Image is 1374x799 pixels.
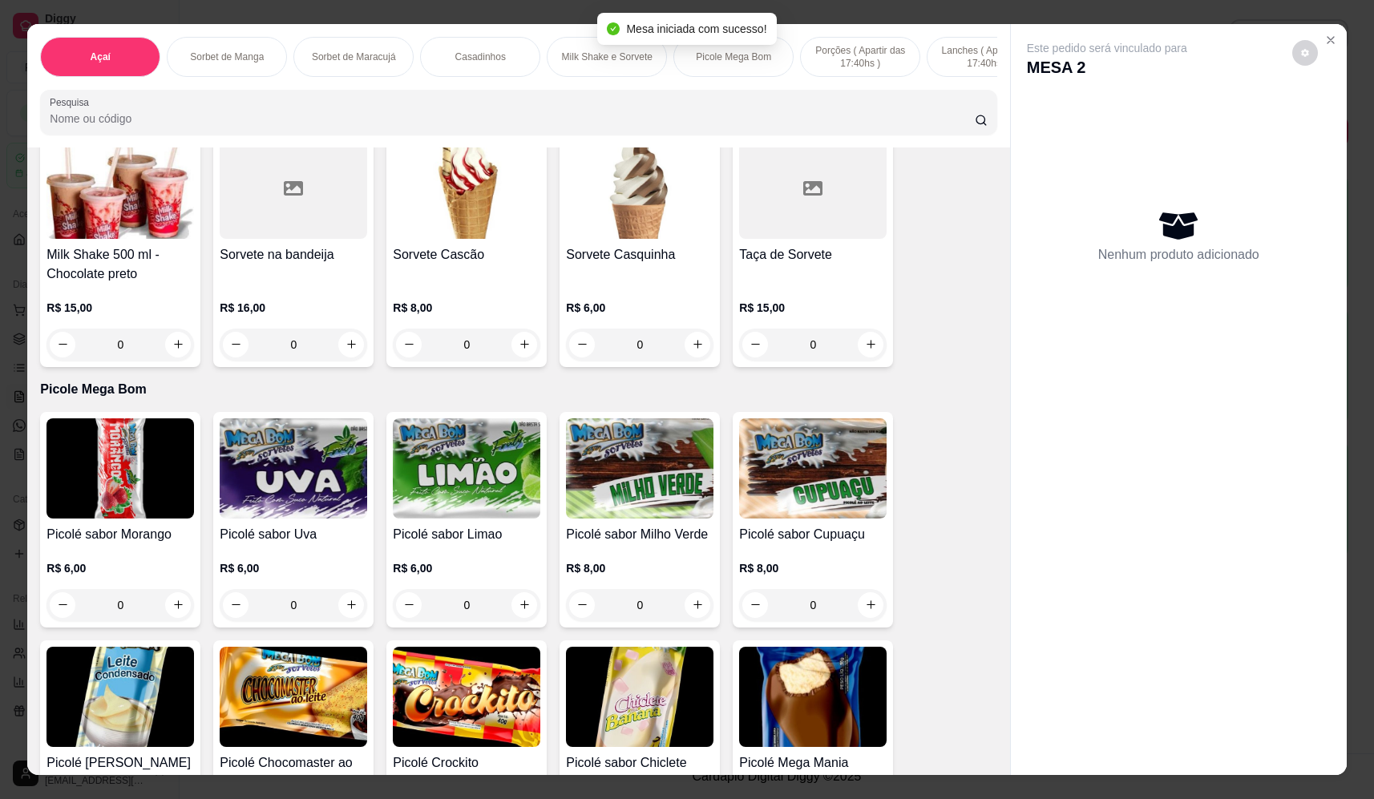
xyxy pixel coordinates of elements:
button: decrease-product-quantity [223,592,249,618]
p: R$ 8,00 [739,560,887,576]
p: Porções ( Apartir das 17:40hs ) [814,44,907,70]
p: Picole Mega Bom [696,50,771,63]
p: Casadinhos [455,50,506,63]
img: product-image [739,418,887,519]
button: increase-product-quantity [338,592,364,618]
p: Açaí [91,50,111,63]
p: Sorbet de Maracujá [312,50,396,63]
h4: Sorvete na bandeija [220,245,367,264]
p: R$ 8,00 [393,300,540,316]
p: R$ 8,00 [566,560,713,576]
p: Lanches ( Aparitr das 17:40hs ) [940,44,1033,70]
h4: Picolé [PERSON_NAME] Condensado [46,753,194,792]
button: Close [1318,27,1344,53]
h4: Milk Shake 500 ml - Chocolate preto [46,245,194,284]
img: product-image [566,647,713,747]
img: product-image [393,647,540,747]
img: product-image [220,418,367,519]
p: R$ 6,00 [393,560,540,576]
h4: Picolé sabor Uva [220,525,367,544]
h4: Picolé sabor Chiclete com Banana [566,753,713,792]
p: R$ 6,00 [566,300,713,316]
p: Picole Mega Bom [40,380,996,399]
button: decrease-product-quantity [742,592,768,618]
button: increase-product-quantity [165,592,191,618]
button: decrease-product-quantity [396,592,422,618]
button: increase-product-quantity [858,592,883,618]
h4: Sorvete Cascão [393,245,540,264]
img: product-image [46,139,194,239]
img: product-image [46,647,194,747]
p: MESA 2 [1027,56,1187,79]
p: R$ 6,00 [220,560,367,576]
p: R$ 16,00 [220,300,367,316]
label: Pesquisa [50,95,95,109]
h4: Picolé Chocomaster ao Leite [220,753,367,792]
img: product-image [220,647,367,747]
h4: Picolé Mega Mania [739,753,887,773]
button: increase-product-quantity [511,592,537,618]
input: Pesquisa [50,111,975,127]
button: increase-product-quantity [685,592,710,618]
p: Nenhum produto adicionado [1098,245,1259,264]
button: decrease-product-quantity [50,592,75,618]
img: product-image [566,139,713,239]
button: decrease-product-quantity [1292,40,1318,66]
p: Sorbet de Manga [190,50,264,63]
img: product-image [393,418,540,519]
img: product-image [46,418,194,519]
p: Milk Shake e Sorvete [562,50,653,63]
span: Mesa iniciada com sucesso! [626,22,766,35]
h4: Picolé sabor Milho Verde [566,525,713,544]
h4: Taça de Sorvete [739,245,887,264]
img: product-image [739,647,887,747]
h4: Picolé sabor Cupuaçu [739,525,887,544]
h4: Sorvete Casquinha [566,245,713,264]
p: R$ 15,00 [46,300,194,316]
img: product-image [566,418,713,519]
p: R$ 15,00 [739,300,887,316]
span: check-circle [607,22,620,35]
h4: Picolé sabor Limao [393,525,540,544]
p: R$ 6,00 [46,560,194,576]
h4: Picolé Crockito [393,753,540,773]
img: product-image [393,139,540,239]
h4: Picolé sabor Morango [46,525,194,544]
button: decrease-product-quantity [569,592,595,618]
p: Este pedido será vinculado para [1027,40,1187,56]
